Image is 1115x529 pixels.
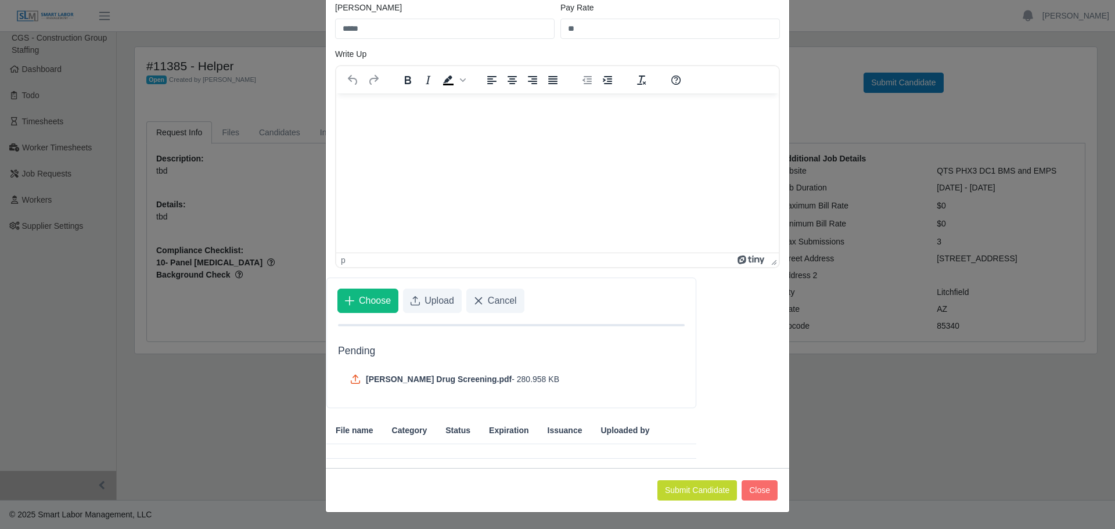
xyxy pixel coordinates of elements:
button: Increase indent [598,72,617,88]
button: Align right [523,72,542,88]
span: File name [336,424,373,437]
iframe: Rich Text Area [336,93,779,253]
div: p [341,255,346,265]
span: Uploaded by [600,424,649,437]
span: Category [392,424,427,437]
button: Submit Candidate [657,480,737,501]
button: Justify [543,72,563,88]
button: Close [742,480,778,501]
button: Help [666,72,686,88]
span: Expiration [489,424,528,437]
button: Clear formatting [632,72,652,88]
span: [PERSON_NAME] Drug Screening.pdf [366,373,512,385]
span: - 280.958 KB [512,373,559,385]
button: Align left [482,72,502,88]
div: Background color Black [438,72,467,88]
button: Upload [403,289,462,313]
button: Bold [398,72,418,88]
span: Status [445,424,470,437]
span: Choose [359,294,391,308]
button: Decrease indent [577,72,597,88]
button: Cancel [466,289,524,313]
button: Italic [418,72,438,88]
button: Undo [343,72,363,88]
label: Write Up [335,48,366,60]
a: Powered by Tiny [738,255,767,265]
button: Redo [364,72,383,88]
h5: Pending [338,345,685,357]
div: Press the Up and Down arrow keys to resize the editor. [767,253,779,267]
button: Align center [502,72,522,88]
span: Upload [425,294,454,308]
button: Choose [337,289,398,313]
span: Issuance [548,424,582,437]
span: Cancel [488,294,517,308]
